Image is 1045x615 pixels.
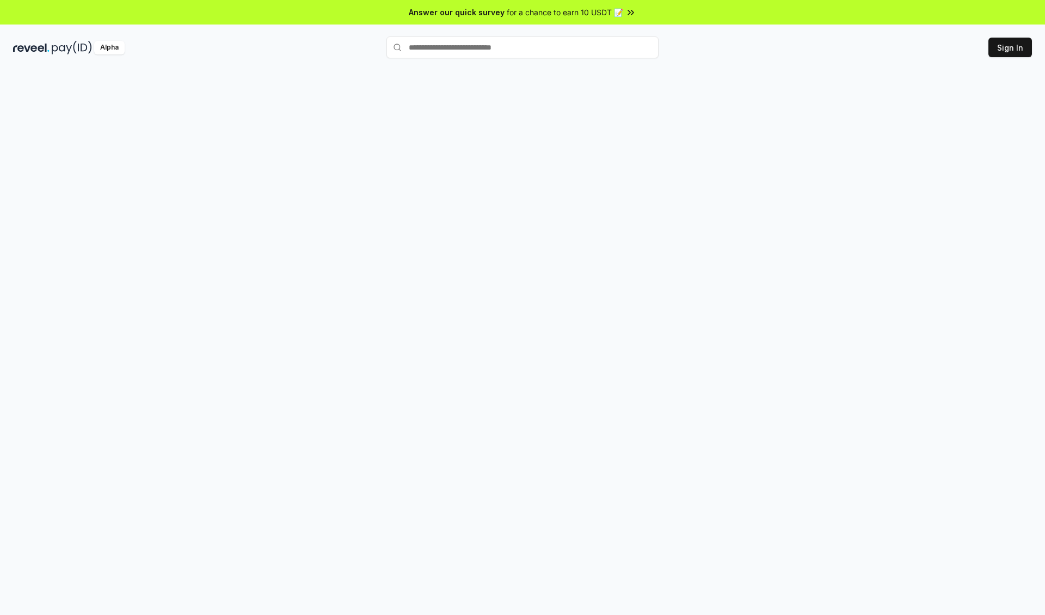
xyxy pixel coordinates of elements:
span: Answer our quick survey [409,7,505,18]
span: for a chance to earn 10 USDT 📝 [507,7,623,18]
button: Sign In [988,38,1032,57]
div: Alpha [94,41,125,54]
img: pay_id [52,41,92,54]
img: reveel_dark [13,41,50,54]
